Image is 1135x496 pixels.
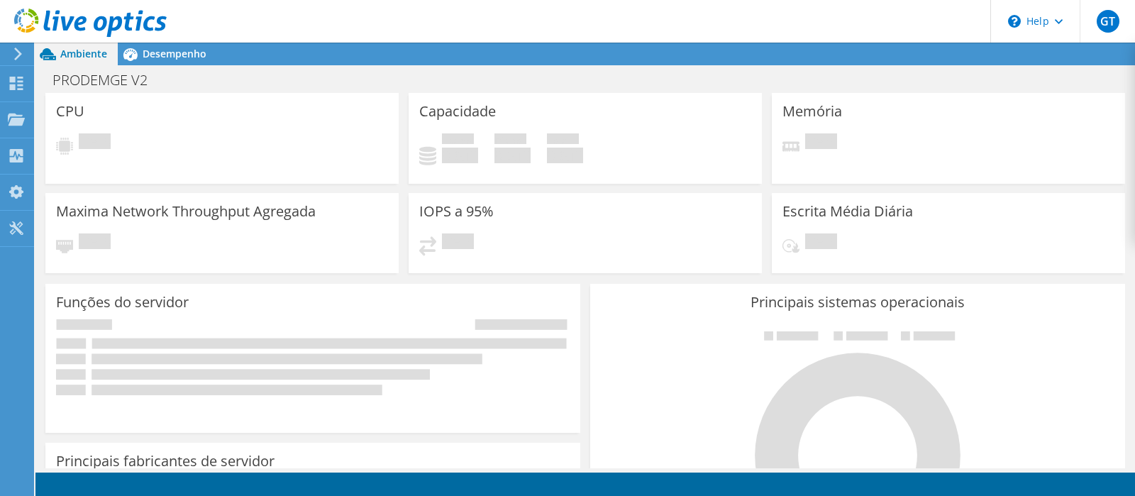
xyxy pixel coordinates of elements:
span: Disponível [494,133,526,148]
h1: PRODEMGE V2 [46,72,170,88]
h3: CPU [56,104,84,119]
h3: Principais fabricantes de servidor [56,453,275,469]
h3: IOPS a 95% [419,204,494,219]
span: Ambiente [60,47,107,60]
h4: 0 GiB [442,148,478,163]
h4: 0 GiB [547,148,583,163]
span: Desempenho [143,47,206,60]
h3: Funções do servidor [56,294,189,310]
span: Pendente [805,233,837,253]
h3: Capacidade [419,104,496,119]
h3: Memória [782,104,842,119]
span: Pendente [442,233,474,253]
span: Pendente [79,133,111,153]
span: Usado [442,133,474,148]
span: Pendente [79,233,111,253]
span: Total [547,133,579,148]
h3: Principais sistemas operacionais [601,294,1114,310]
span: Pendente [805,133,837,153]
h3: Escrita Média Diária [782,204,913,219]
span: GT [1097,10,1119,33]
h4: 0 GiB [494,148,531,163]
h3: Maxima Network Throughput Agregada [56,204,316,219]
svg: \n [1008,15,1021,28]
